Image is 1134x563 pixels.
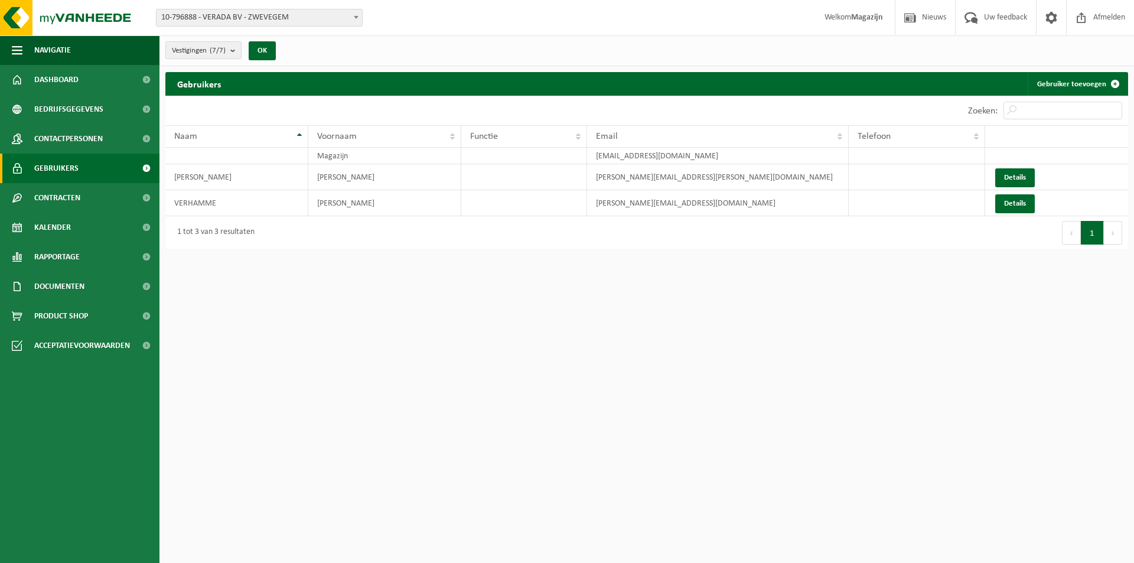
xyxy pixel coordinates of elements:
[34,301,88,331] span: Product Shop
[156,9,363,27] span: 10-796888 - VERADA BV - ZWEVEGEM
[174,132,197,141] span: Naam
[165,190,308,216] td: VERHAMME
[34,35,71,65] span: Navigatie
[34,272,84,301] span: Documenten
[171,222,255,243] div: 1 tot 3 van 3 resultaten
[1062,221,1081,245] button: Previous
[34,95,103,124] span: Bedrijfsgegevens
[34,183,80,213] span: Contracten
[34,213,71,242] span: Kalender
[858,132,891,141] span: Telefoon
[34,124,103,154] span: Contactpersonen
[968,106,998,116] label: Zoeken:
[172,42,226,60] span: Vestigingen
[34,242,80,272] span: Rapportage
[587,148,849,164] td: [EMAIL_ADDRESS][DOMAIN_NAME]
[587,190,849,216] td: [PERSON_NAME][EMAIL_ADDRESS][DOMAIN_NAME]
[34,154,79,183] span: Gebruikers
[34,331,130,360] span: Acceptatievoorwaarden
[165,72,233,95] h2: Gebruikers
[165,164,308,190] td: [PERSON_NAME]
[308,148,461,164] td: Magazijn
[596,132,618,141] span: Email
[308,164,461,190] td: [PERSON_NAME]
[1104,221,1122,245] button: Next
[210,47,226,54] count: (7/7)
[34,65,79,95] span: Dashboard
[995,168,1035,187] a: Details
[317,132,357,141] span: Voornaam
[1081,221,1104,245] button: 1
[851,13,883,22] strong: Magazijn
[1028,72,1127,96] a: Gebruiker toevoegen
[308,190,461,216] td: [PERSON_NAME]
[995,194,1035,213] a: Details
[157,9,362,26] span: 10-796888 - VERADA BV - ZWEVEGEM
[249,41,276,60] button: OK
[165,41,242,59] button: Vestigingen(7/7)
[470,132,498,141] span: Functie
[587,164,849,190] td: [PERSON_NAME][EMAIL_ADDRESS][PERSON_NAME][DOMAIN_NAME]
